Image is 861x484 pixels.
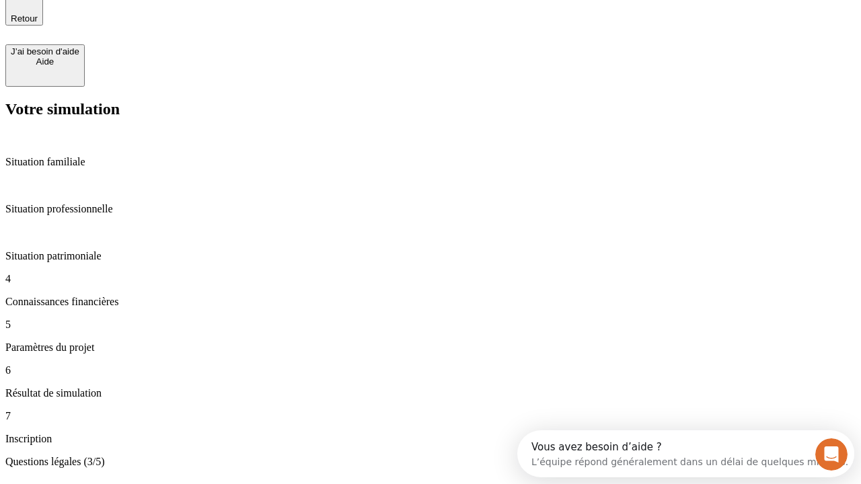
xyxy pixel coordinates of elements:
iframe: Intercom live chat [815,438,848,471]
div: J’ai besoin d'aide [11,46,79,56]
p: Connaissances financières [5,296,856,308]
h2: Votre simulation [5,100,856,118]
p: Situation familiale [5,156,856,168]
p: Paramètres du projet [5,341,856,354]
button: J’ai besoin d'aideAide [5,44,85,87]
iframe: Intercom live chat discovery launcher [517,430,854,477]
div: Aide [11,56,79,67]
p: 6 [5,364,856,376]
div: Vous avez besoin d’aide ? [14,11,331,22]
p: Questions légales (3/5) [5,456,856,468]
div: L’équipe répond généralement dans un délai de quelques minutes. [14,22,331,36]
p: Inscription [5,433,856,445]
p: 4 [5,273,856,285]
p: Situation patrimoniale [5,250,856,262]
p: 7 [5,410,856,422]
div: Ouvrir le Messenger Intercom [5,5,371,42]
span: Retour [11,13,38,24]
p: Situation professionnelle [5,203,856,215]
p: 5 [5,319,856,331]
p: Résultat de simulation [5,387,856,399]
